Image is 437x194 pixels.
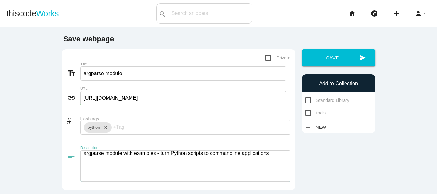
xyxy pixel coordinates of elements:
i: arrow_drop_down [422,3,427,24]
div: python [84,122,112,133]
i: add [305,121,311,133]
input: +Tag [113,120,152,134]
button: search [157,4,168,23]
a: addNew [305,121,330,133]
label: URL [80,87,249,91]
i: close [100,122,108,133]
i: home [348,3,356,24]
button: sendSave [302,49,375,66]
i: explore [370,3,378,24]
i: person [415,3,422,24]
i: send [359,49,366,66]
span: tools [305,109,326,117]
label: Title [80,62,249,66]
i: short_text [67,152,80,161]
b: Save webpage [63,35,114,43]
label: Description [80,146,249,150]
span: Works [36,9,59,18]
input: Enter link to webpage [80,91,286,105]
i: search [159,4,166,24]
a: thiscodeWorks [6,3,59,24]
i: # [67,115,80,124]
input: What does this link to? [80,66,286,81]
span: Standard Library [305,97,350,105]
label: Hashtags [80,116,290,121]
i: add [393,3,400,24]
i: link [67,93,80,102]
h6: Add to Collection [305,81,372,87]
input: Search snippets [168,7,252,20]
i: text_fields [67,69,80,78]
span: Private [265,54,290,62]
